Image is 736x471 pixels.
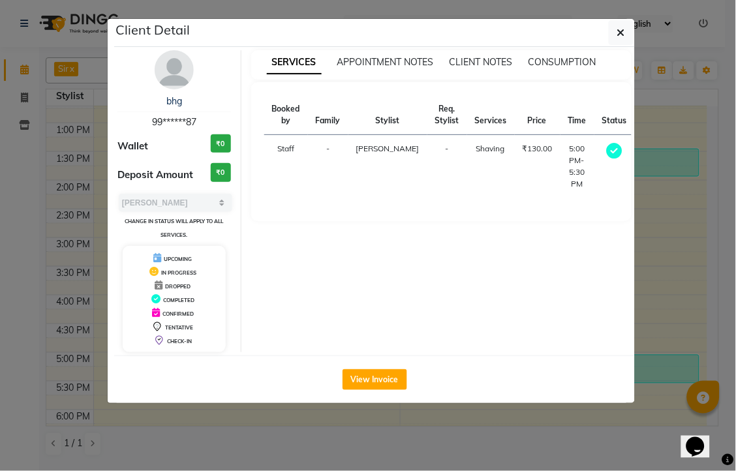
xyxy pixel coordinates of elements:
[166,95,182,107] a: bhg
[523,143,553,155] div: ₹130.00
[594,95,635,135] th: Status
[681,419,723,458] iframe: chat widget
[264,135,308,198] td: Staff
[115,20,190,40] h5: Client Detail
[560,135,594,198] td: 5:00 PM-5:30 PM
[308,135,348,198] td: -
[155,50,194,89] img: avatar
[475,143,507,155] div: Shaving
[162,311,194,317] span: CONFIRMED
[164,256,192,262] span: UPCOMING
[167,338,192,344] span: CHECK-IN
[450,56,513,68] span: CLIENT NOTES
[427,135,467,198] td: -
[308,95,348,135] th: Family
[337,56,434,68] span: APPOINTMENT NOTES
[165,283,191,290] span: DROPPED
[163,297,194,303] span: COMPLETED
[165,324,193,331] span: TENTATIVE
[264,95,308,135] th: Booked by
[117,139,148,154] span: Wallet
[117,168,193,183] span: Deposit Amount
[427,95,467,135] th: Req. Stylist
[356,144,420,153] span: [PERSON_NAME]
[211,134,231,153] h3: ₹0
[125,218,224,238] small: Change in status will apply to all services.
[161,269,196,276] span: IN PROGRESS
[211,163,231,182] h3: ₹0
[560,95,594,135] th: Time
[529,56,596,68] span: CONSUMPTION
[467,95,515,135] th: Services
[348,95,427,135] th: Stylist
[267,51,322,74] span: SERVICES
[515,95,560,135] th: Price
[343,369,407,390] button: View Invoice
